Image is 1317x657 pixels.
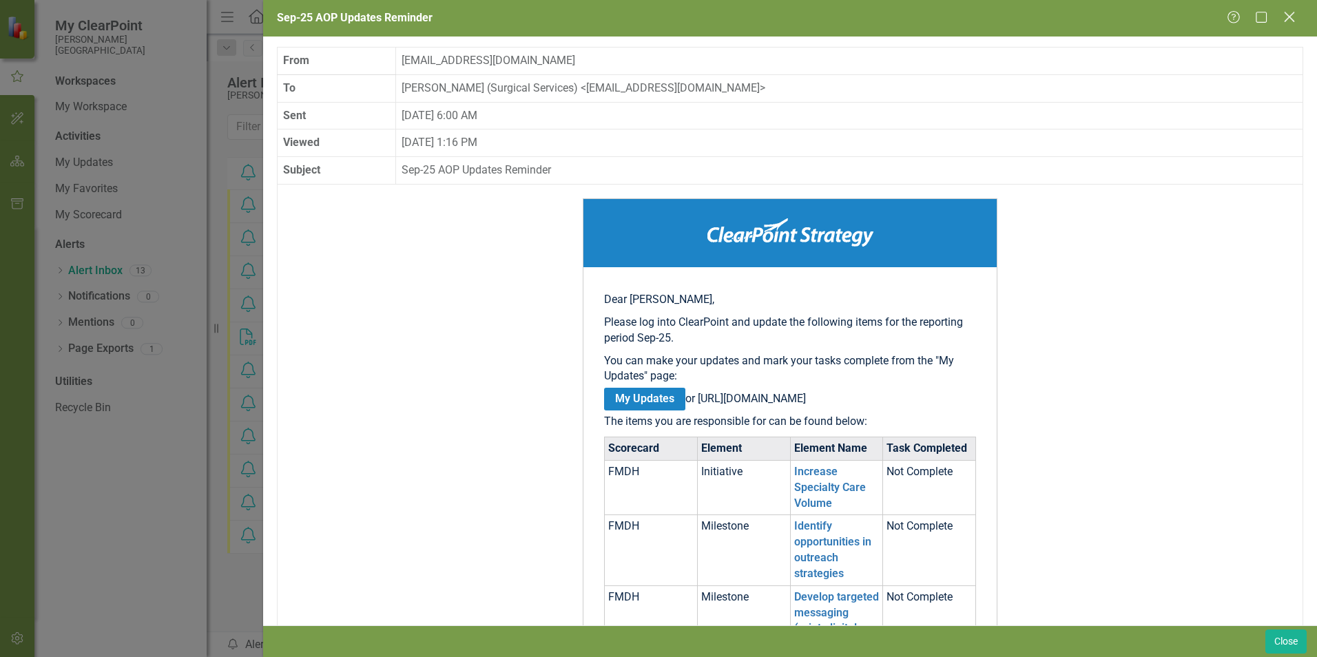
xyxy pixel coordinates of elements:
[707,218,873,247] img: ClearPoint Strategy
[581,81,586,94] span: <
[605,515,698,585] td: FMDH
[278,129,396,157] th: Viewed
[604,292,976,308] p: Dear [PERSON_NAME],
[278,102,396,129] th: Sent
[697,585,790,656] td: Milestone
[395,74,1303,102] td: [PERSON_NAME] (Surgical Services) [EMAIL_ADDRESS][DOMAIN_NAME]
[697,515,790,585] td: Milestone
[604,388,685,410] a: My Updates
[697,437,790,460] th: Element
[883,460,976,515] td: Not Complete
[395,47,1303,74] td: [EMAIL_ADDRESS][DOMAIN_NAME]
[604,315,976,346] p: Please log into ClearPoint and update the following items for the reporting period Sep-25.
[1265,629,1307,654] button: Close
[794,590,879,651] a: Develop targeted messaging (print, digital, radio)
[604,414,976,430] p: The items you are responsible for can be found below:
[605,585,698,656] td: FMDH
[605,437,698,460] th: Scorecard
[760,81,765,94] span: >
[883,437,976,460] th: Task Completed
[697,460,790,515] td: Initiative
[790,437,883,460] th: Element Name
[278,74,396,102] th: To
[395,129,1303,157] td: [DATE] 1:16 PM
[605,460,698,515] td: FMDH
[277,11,433,24] span: Sep-25 AOP Updates Reminder
[278,47,396,74] th: From
[278,157,396,185] th: Subject
[395,157,1303,185] td: Sep-25 AOP Updates Reminder
[604,391,976,407] p: or [URL][DOMAIN_NAME]
[883,515,976,585] td: Not Complete
[794,519,871,580] a: Identify opportunities in outreach strategies
[604,353,976,385] p: You can make your updates and mark your tasks complete from the "My Updates" page:
[794,465,866,510] a: Increase Specialty Care Volume
[883,585,976,656] td: Not Complete
[395,102,1303,129] td: [DATE] 6:00 AM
